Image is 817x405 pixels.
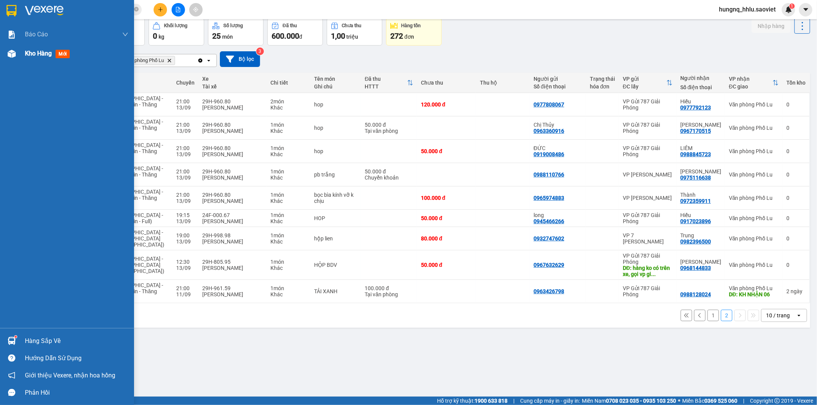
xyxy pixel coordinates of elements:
div: 0977792123 [680,105,711,111]
div: 50.000 đ [421,262,472,268]
div: Tồn kho [786,80,806,86]
div: [PERSON_NAME] [202,198,263,204]
div: 0968144833 [680,265,711,271]
div: VP 7 [PERSON_NAME] [623,232,673,245]
button: Hàng tồn272đơn [386,18,442,46]
button: file-add [172,3,185,16]
div: VP Gửi 787 Giải Phóng [623,98,673,111]
button: Số lượng25món [208,18,264,46]
span: Kho hàng [25,50,52,57]
span: message [8,389,15,396]
div: Hàng sắp về [25,335,128,347]
button: Chưa thu1,00 triệu [327,18,382,46]
div: 13/09 [176,265,195,271]
span: đơn [404,34,414,40]
div: 0975116638 [680,175,711,181]
div: 1 món [270,259,306,265]
div: VP Gửi 787 Giải Phóng [623,285,673,297]
div: LIÊM [680,145,721,151]
div: 0 [786,215,806,221]
div: 13/09 [176,238,195,245]
div: 29H-960.80 [202,145,263,151]
div: Khối lượng [164,23,187,28]
div: Hiếu [680,212,721,218]
div: Khác [270,198,306,204]
div: 0932747602 [534,235,564,242]
div: hộp lien [314,235,357,242]
div: 0 [786,125,806,131]
span: [GEOGRAPHIC_DATA] - Sapa (Cabin - Thăng Long) [109,282,163,300]
sup: 1 [15,336,17,338]
div: 0919008486 [534,151,564,157]
sup: 1 [789,3,795,9]
div: 21:00 [176,285,195,291]
span: aim [193,7,198,12]
sup: 3 [256,47,264,55]
th: Toggle SortBy [725,73,783,93]
div: Đã thu [283,23,297,28]
span: đ [299,34,302,40]
img: icon-new-feature [785,6,792,13]
div: Số điện thoại [680,84,721,90]
span: [GEOGRAPHIC_DATA] - Sapa (Cabin - Full) [109,212,163,224]
div: Văn phòng Phố Lu [729,215,779,221]
div: Văn phòng Phố Lu [729,125,779,131]
svg: open [206,57,212,64]
span: ngày [791,288,802,294]
div: Khác [270,291,306,297]
div: Đã thu [365,76,407,82]
span: kg [159,34,164,40]
div: 2 món [270,98,306,105]
div: [PERSON_NAME] [202,105,263,111]
div: Người gửi [534,76,582,82]
span: 272 [390,31,403,41]
div: 1 món [270,145,306,151]
div: VP gửi [623,76,666,82]
div: Hàng tồn [401,23,421,28]
div: 0972359911 [680,198,711,204]
svg: open [796,312,802,318]
div: Khác [270,218,306,224]
div: 0 [786,195,806,201]
div: 0965974883 [534,195,564,201]
div: hop [314,101,357,108]
div: Văn phòng Phố Lu [729,235,779,242]
div: DĐ: hàng ko có trên xe, gọi vp giải phóng không ai nghe máy [623,265,673,277]
div: 1 món [270,212,306,218]
div: Khác [270,238,306,245]
div: Số lượng [223,23,243,28]
span: Miền Bắc [682,397,737,405]
div: 12:30 [176,259,195,265]
div: DĐ: KH NHẬN 06 [729,291,779,297]
span: down [122,31,128,38]
div: Khác [270,175,306,181]
div: 120.000 đ [421,101,472,108]
span: món [222,34,233,40]
div: hóa đơn [590,83,615,90]
div: Chưa thu [421,80,472,86]
div: hop [314,148,357,154]
span: 600.000 [272,31,299,41]
span: [GEOGRAPHIC_DATA] - Sapa (Cabin - Thăng Long) [109,142,163,160]
div: Khác [270,151,306,157]
div: 50.000 đ [365,122,413,128]
button: 2 [721,310,732,321]
div: Thu hộ [480,80,526,86]
strong: 0369 525 060 [704,398,737,404]
div: VP [PERSON_NAME] [623,171,673,178]
div: 29H-998.98 [202,232,263,238]
span: Giới thiệu Vexere, nhận hoa hồng [25,371,115,380]
div: Văn phòng Phố Lu [729,262,779,268]
svg: Delete [167,58,172,63]
div: HỘP BDV [314,262,357,268]
div: 24F-000.67 [202,212,263,218]
span: Cung cấp máy in - giấy in: [520,397,580,405]
span: Văn phòng Phố Lu [125,57,164,64]
div: TẢI XANH [314,288,357,294]
div: 29H-960.80 [202,192,263,198]
div: Chuyển khoản [365,175,413,181]
button: Khối lượng0kg [149,18,204,46]
div: 21:00 [176,122,195,128]
div: 1 món [270,285,306,291]
div: Tại văn phòng [365,291,413,297]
